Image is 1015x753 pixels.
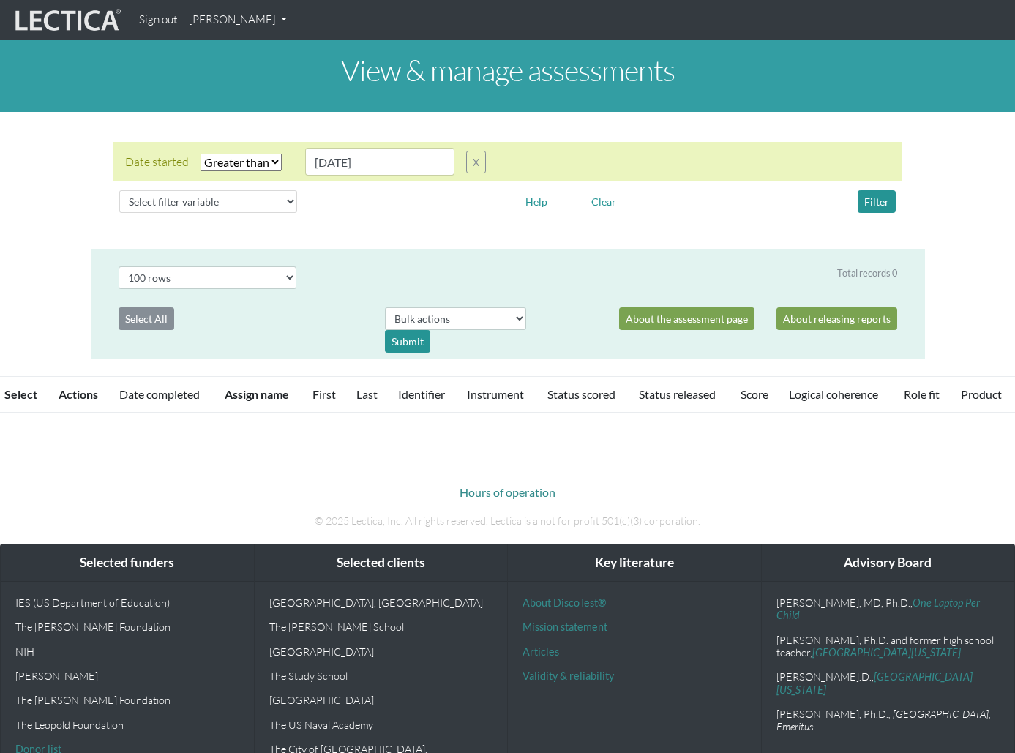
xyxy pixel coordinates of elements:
p: NIH [15,645,239,658]
img: lecticalive [12,7,121,34]
p: The US Naval Academy [269,719,493,731]
div: Selected funders [1,544,254,582]
p: The Study School [269,670,493,682]
p: [PERSON_NAME] [15,670,239,682]
a: Product [961,387,1002,401]
a: [GEOGRAPHIC_DATA][US_STATE] [812,646,961,659]
div: Date started [125,153,189,171]
div: Selected clients [255,544,508,582]
p: [PERSON_NAME], Ph.D. and former high school teacher, [776,634,1000,659]
a: [PERSON_NAME] [183,6,293,34]
a: Mission statement [523,621,607,633]
p: [GEOGRAPHIC_DATA], [GEOGRAPHIC_DATA] [269,596,493,609]
p: [GEOGRAPHIC_DATA] [269,645,493,658]
p: [PERSON_NAME], Ph.D. [776,708,1000,733]
a: Score [741,387,768,401]
p: [PERSON_NAME].D., [776,670,1000,696]
a: Articles [523,645,559,658]
a: First [312,387,336,401]
a: Identifier [398,387,445,401]
a: About releasing reports [776,307,897,330]
p: The [PERSON_NAME] Foundation [15,694,239,706]
p: The Leopold Foundation [15,719,239,731]
p: [PERSON_NAME], MD, Ph.D., [776,596,1000,622]
a: Validity & reliability [523,670,614,682]
p: IES (US Department of Education) [15,596,239,609]
a: Instrument [467,387,524,401]
a: Date completed [119,387,200,401]
em: , [GEOGRAPHIC_DATA], Emeritus [776,708,991,733]
p: © 2025 Lectica, Inc. All rights reserved. Lectica is a not for profit 501(c)(3) corporation. [102,513,914,529]
a: One Laptop Per Child [776,596,980,621]
button: Filter [858,190,896,213]
a: About the assessment page [619,307,754,330]
a: About DiscoTest® [523,596,606,609]
div: Advisory Board [762,544,1015,582]
a: Status scored [547,387,615,401]
a: Status released [639,387,716,401]
button: Select All [119,307,174,330]
a: [GEOGRAPHIC_DATA][US_STATE] [776,670,973,695]
button: Help [519,190,554,213]
a: Role fit [904,387,940,401]
th: Actions [50,377,111,413]
p: [GEOGRAPHIC_DATA] [269,694,493,706]
a: Logical coherence [789,387,878,401]
div: Key literature [508,544,761,582]
button: Clear [585,190,623,213]
div: Total records 0 [837,266,897,280]
a: Last [356,387,378,401]
p: The [PERSON_NAME] School [269,621,493,633]
a: Hours of operation [460,485,555,499]
a: Sign out [133,6,183,34]
div: Submit [385,330,430,353]
button: X [466,151,486,173]
th: Assign name [216,377,304,413]
a: Help [519,193,554,207]
p: The [PERSON_NAME] Foundation [15,621,239,633]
